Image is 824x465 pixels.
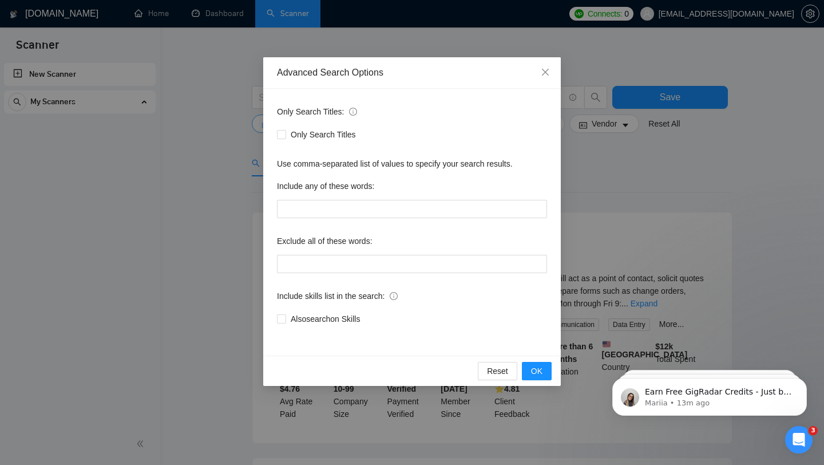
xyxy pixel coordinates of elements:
span: close [541,68,550,77]
span: Only Search Titles: [277,105,357,118]
span: OK [531,365,542,377]
span: Include skills list in the search: [277,290,398,302]
p: Message from Mariia, sent 13m ago [50,44,197,54]
span: Reset [487,365,508,377]
label: Exclude all of these words: [277,232,373,250]
button: OK [522,362,552,380]
button: Reset [478,362,517,380]
iframe: Intercom notifications message [595,354,824,434]
span: Only Search Titles [286,128,360,141]
span: Also search on Skills [286,313,365,325]
span: info-circle [349,108,357,116]
span: 3 [809,426,818,435]
div: Advanced Search Options [277,66,547,79]
button: Close [530,57,561,88]
label: Include any of these words: [277,177,374,195]
iframe: Intercom live chat [785,426,813,454]
div: Use comma-separated list of values to specify your search results. [277,157,547,170]
span: Earn Free GigRadar Credits - Just by Sharing Your Story! 💬 Want more credits for sending proposal... [50,33,197,316]
span: info-circle [390,292,398,300]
